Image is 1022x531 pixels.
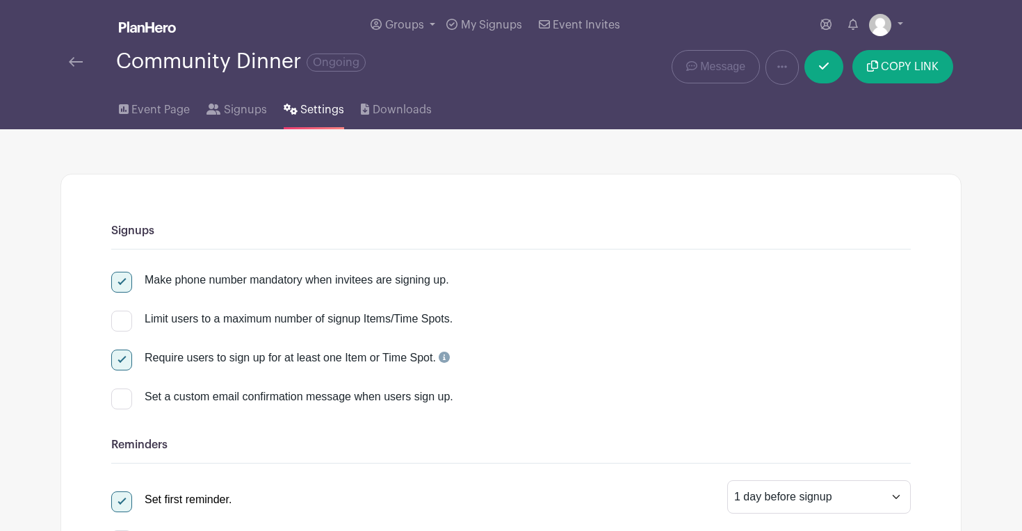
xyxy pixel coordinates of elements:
[852,50,953,83] button: COPY LINK
[307,54,366,72] span: Ongoing
[461,19,522,31] span: My Signups
[119,85,190,129] a: Event Page
[385,19,424,31] span: Groups
[145,272,449,288] div: Make phone number mandatory when invitees are signing up.
[361,85,431,129] a: Downloads
[672,50,760,83] a: Message
[111,224,911,238] h6: Signups
[284,85,344,129] a: Settings
[116,50,366,73] div: Community Dinner
[145,311,453,327] div: Limit users to a maximum number of signup Items/Time Spots.
[553,19,620,31] span: Event Invites
[224,101,267,118] span: Signups
[145,350,450,366] div: Require users to sign up for at least one Item or Time Spot.
[111,439,911,452] h6: Reminders
[300,101,344,118] span: Settings
[881,61,939,72] span: COPY LINK
[700,58,745,75] span: Message
[131,101,190,118] span: Event Page
[119,22,176,33] img: logo_white-6c42ec7e38ccf1d336a20a19083b03d10ae64f83f12c07503d8b9e83406b4c7d.svg
[206,85,266,129] a: Signups
[145,389,911,405] div: Set a custom email confirmation message when users sign up.
[69,57,83,67] img: back-arrow-29a5d9b10d5bd6ae65dc969a981735edf675c4d7a1fe02e03b50dbd4ba3cdb55.svg
[869,14,891,36] img: default-ce2991bfa6775e67f084385cd625a349d9dcbb7a52a09fb2fda1e96e2d18dcdb.png
[373,101,432,118] span: Downloads
[111,493,232,505] a: Set first reminder.
[145,491,232,508] div: Set first reminder.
